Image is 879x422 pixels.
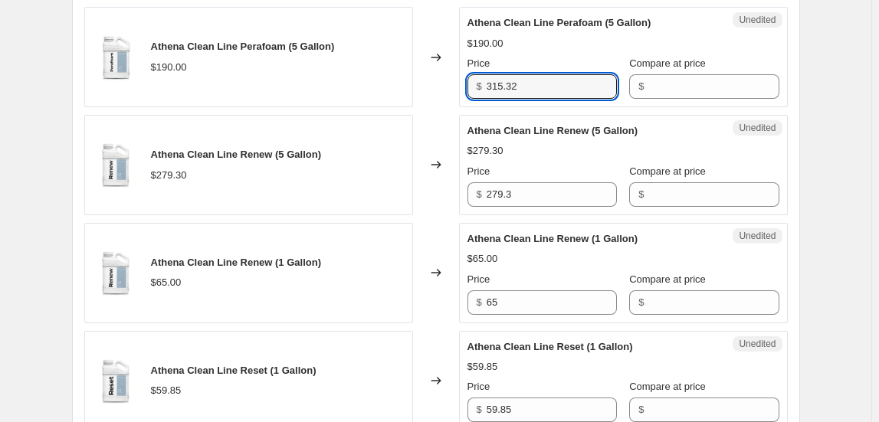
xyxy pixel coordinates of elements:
span: Athena Clean Line Reset (1 Gallon) [151,365,317,376]
span: Compare at price [629,165,706,177]
div: $65.00 [467,251,498,267]
div: $279.30 [151,168,187,183]
span: Athena Clean Line Renew (1 Gallon) [467,233,638,244]
span: Compare at price [629,381,706,392]
span: Athena Clean Line Renew (5 Gallon) [467,125,638,136]
span: Athena Clean Line Reset (1 Gallon) [467,341,633,352]
span: $ [638,404,644,415]
div: $190.00 [151,60,187,75]
span: $ [638,80,644,92]
div: $279.30 [467,143,503,159]
img: cl-ren_1-gal_01_2_80x.jpg [93,250,139,296]
span: $ [477,188,482,200]
span: $ [477,80,482,92]
span: Unedited [739,14,776,26]
span: $ [477,404,482,415]
div: $59.85 [467,359,498,375]
span: $ [638,188,644,200]
img: cl-per_1-gal_01_1_80x.jpg [93,34,139,80]
div: $65.00 [151,275,182,290]
span: Price [467,381,490,392]
span: Athena Clean Line Renew (5 Gallon) [151,149,321,160]
img: cl-res_1-gal_01_3_80x.jpg [93,358,139,404]
span: $ [638,296,644,308]
span: Athena Clean Line Perafoam (5 Gallon) [151,41,335,52]
span: Unedited [739,122,776,134]
span: Unedited [739,230,776,242]
span: Compare at price [629,273,706,285]
span: $ [477,296,482,308]
span: Unedited [739,338,776,350]
span: Price [467,273,490,285]
span: Compare at price [629,57,706,69]
span: Price [467,165,490,177]
div: $59.85 [151,383,182,398]
span: Athena Clean Line Renew (1 Gallon) [151,257,321,268]
img: cl-ren_1-gal_01_2_80x.jpg [93,142,139,188]
div: $190.00 [467,36,503,51]
span: Price [467,57,490,69]
span: Athena Clean Line Perafoam (5 Gallon) [467,17,651,28]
